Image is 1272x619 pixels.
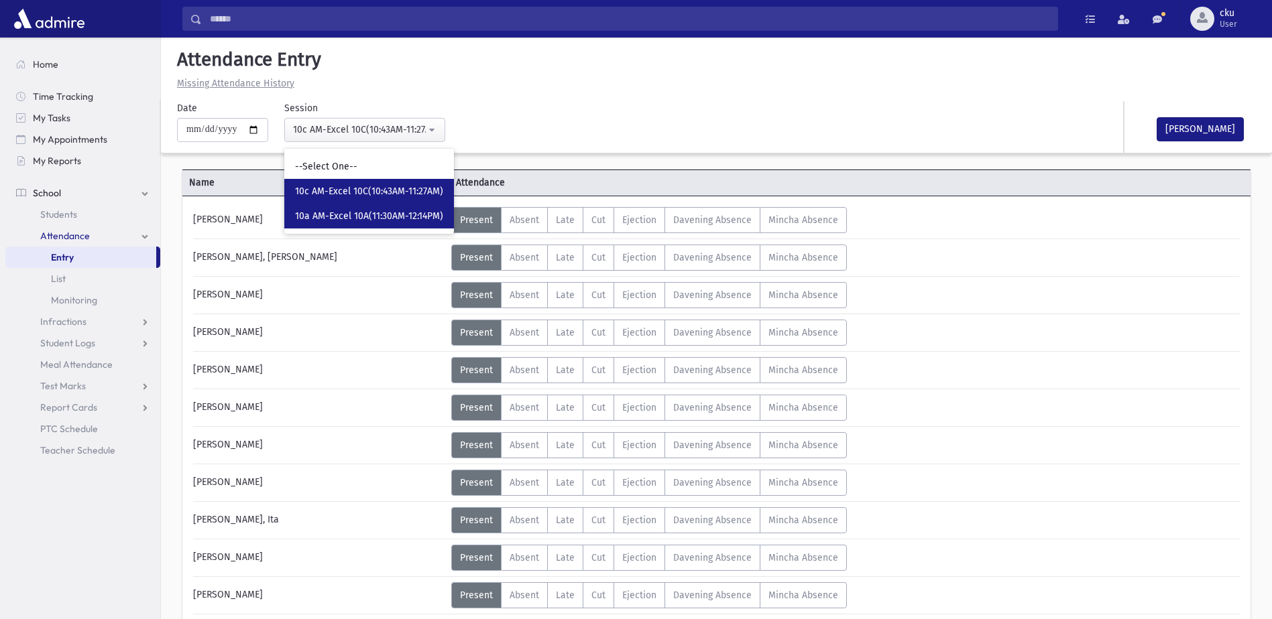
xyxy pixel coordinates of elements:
[5,247,156,268] a: Entry
[673,477,752,488] span: Davening Absence
[186,282,451,308] div: [PERSON_NAME]
[5,268,160,289] a: List
[622,327,656,338] span: Ejection
[40,401,97,413] span: Report Cards
[768,439,838,451] span: Mincha Absence
[556,364,575,376] span: Late
[556,552,575,563] span: Late
[591,252,605,263] span: Cut
[5,439,160,461] a: Teacher Schedule
[177,101,197,115] label: Date
[460,590,493,601] span: Present
[449,176,716,190] span: Attendance
[5,204,160,225] a: Students
[510,552,539,563] span: Absent
[591,214,605,226] span: Cut
[510,439,539,451] span: Absent
[5,107,160,129] a: My Tasks
[460,439,493,451] span: Present
[172,48,1261,71] h5: Attendance Entry
[622,252,656,263] span: Ejection
[510,590,539,601] span: Absent
[510,402,539,413] span: Absent
[622,214,656,226] span: Ejection
[622,364,656,376] span: Ejection
[451,507,847,533] div: AttTypes
[451,357,847,383] div: AttTypes
[510,364,539,376] span: Absent
[5,375,160,397] a: Test Marks
[556,590,575,601] span: Late
[510,477,539,488] span: Absent
[451,245,847,271] div: AttTypes
[40,358,113,370] span: Meal Attendance
[622,402,656,413] span: Ejection
[673,552,752,563] span: Davening Absence
[556,402,575,413] span: Late
[40,316,86,328] span: Infractions
[40,230,90,242] span: Attendance
[556,439,575,451] span: Late
[460,477,493,488] span: Present
[591,552,605,563] span: Cut
[5,332,160,354] a: Student Logs
[768,402,838,413] span: Mincha Absence
[295,210,443,223] span: 10a AM-Excel 10A(11:30AM-12:14PM)
[510,289,539,301] span: Absent
[556,327,575,338] span: Late
[186,207,451,233] div: [PERSON_NAME]
[186,470,451,496] div: [PERSON_NAME]
[460,327,493,338] span: Present
[51,251,74,263] span: Entry
[40,423,98,435] span: PTC Schedule
[622,289,656,301] span: Ejection
[451,207,847,233] div: AttTypes
[768,364,838,376] span: Mincha Absence
[768,289,838,301] span: Mincha Absence
[51,294,97,306] span: Monitoring
[177,78,294,89] u: Missing Attendance History
[186,582,451,608] div: [PERSON_NAME]
[673,439,752,451] span: Davening Absence
[284,101,318,115] label: Session
[293,123,426,137] div: 10c AM-Excel 10C(10:43AM-11:27AM)
[768,327,838,338] span: Mincha Absence
[460,552,493,563] span: Present
[40,444,115,456] span: Teacher Schedule
[673,514,752,526] span: Davening Absence
[186,245,451,271] div: [PERSON_NAME], [PERSON_NAME]
[40,337,95,349] span: Student Logs
[591,477,605,488] span: Cut
[5,397,160,418] a: Report Cards
[40,380,86,392] span: Test Marks
[510,252,539,263] span: Absent
[284,118,445,142] button: 10c AM-Excel 10C(10:43AM-11:27AM)
[186,545,451,571] div: [PERSON_NAME]
[673,214,752,226] span: Davening Absence
[591,289,605,301] span: Cut
[622,439,656,451] span: Ejection
[622,552,656,563] span: Ejection
[5,225,160,247] a: Attendance
[295,185,443,198] span: 10c AM-Excel 10C(10:43AM-11:27AM)
[451,582,847,608] div: AttTypes
[5,129,160,150] a: My Appointments
[186,432,451,458] div: [PERSON_NAME]
[673,252,752,263] span: Davening Absence
[182,176,449,190] span: Name
[591,590,605,601] span: Cut
[186,507,451,533] div: [PERSON_NAME], Ita
[451,432,847,458] div: AttTypes
[768,214,838,226] span: Mincha Absence
[460,289,493,301] span: Present
[460,252,493,263] span: Present
[556,514,575,526] span: Late
[622,477,656,488] span: Ejection
[451,282,847,308] div: AttTypes
[172,78,294,89] a: Missing Attendance History
[510,327,539,338] span: Absent
[33,187,61,199] span: School
[768,514,838,526] span: Mincha Absence
[460,514,493,526] span: Present
[33,133,107,145] span: My Appointments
